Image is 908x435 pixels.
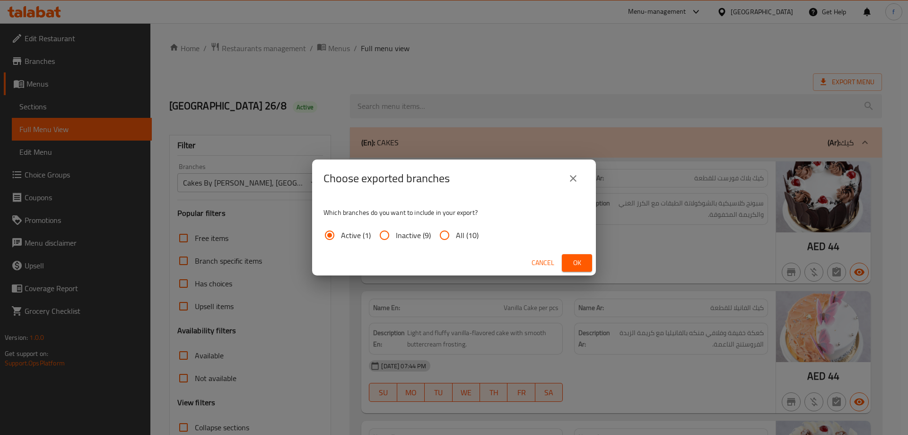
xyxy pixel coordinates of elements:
span: Ok [569,257,585,269]
span: Cancel [532,257,554,269]
p: Which branches do you want to include in your export? [323,208,585,217]
button: Ok [562,254,592,272]
button: close [562,167,585,190]
h2: Choose exported branches [323,171,450,186]
span: All (10) [456,230,479,241]
button: Cancel [528,254,558,272]
span: Active (1) [341,230,371,241]
span: Inactive (9) [396,230,431,241]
